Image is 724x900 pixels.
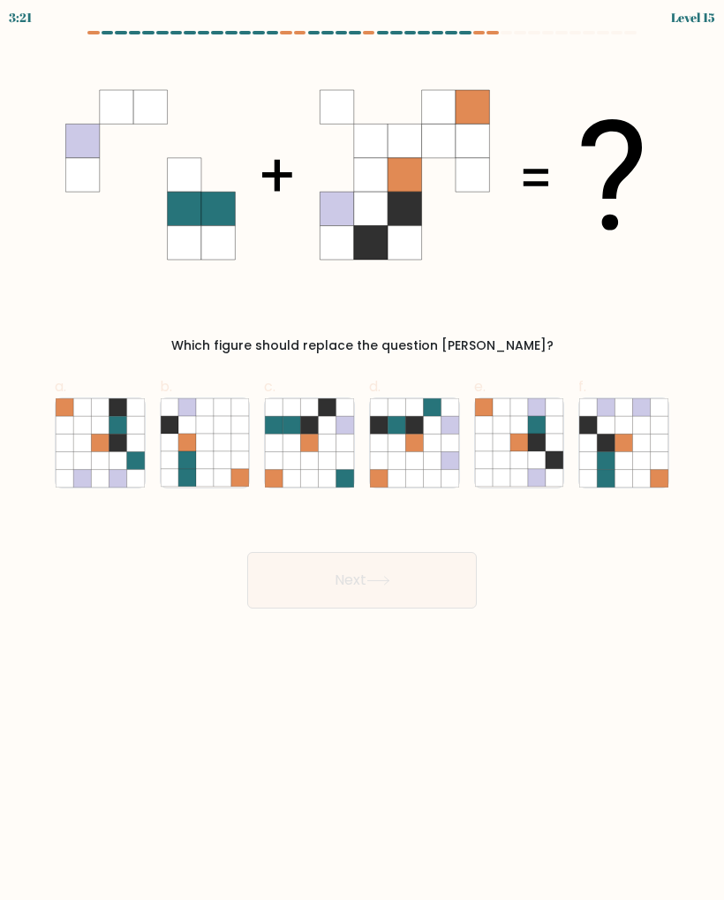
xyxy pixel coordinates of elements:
[9,8,32,26] div: 3:21
[474,376,486,397] span: e.
[671,8,715,26] div: Level 15
[160,376,172,397] span: b.
[55,376,66,397] span: a.
[264,376,275,397] span: c.
[369,376,381,397] span: d.
[65,337,659,355] div: Which figure should replace the question [PERSON_NAME]?
[247,552,477,609] button: Next
[578,376,586,397] span: f.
